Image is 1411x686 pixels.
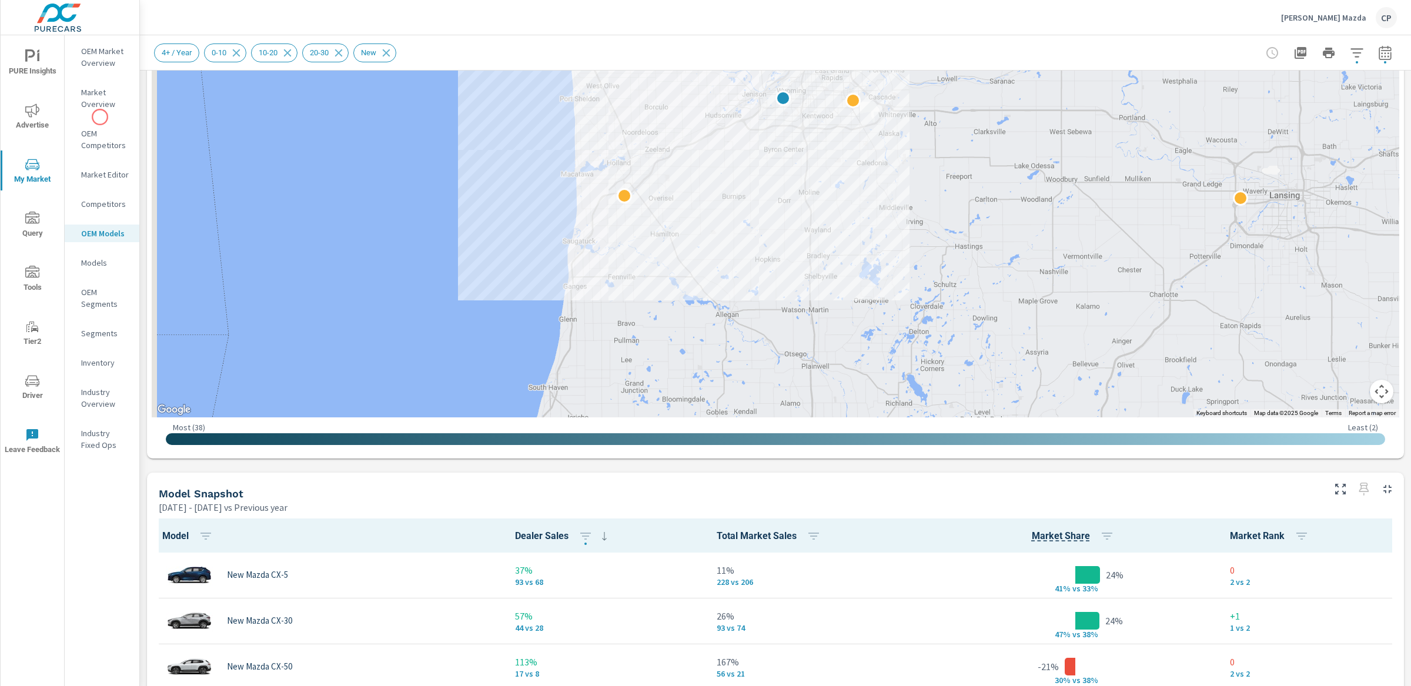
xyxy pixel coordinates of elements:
[1376,7,1397,28] div: CP
[159,487,243,500] h5: Model Snapshot
[1076,583,1105,594] p: s 33%
[4,320,61,349] span: Tier2
[1254,410,1318,416] span: Map data ©2025 Google
[155,402,193,417] a: Open this area in Google Maps (opens a new window)
[81,257,130,269] p: Models
[81,198,130,210] p: Competitors
[81,327,130,339] p: Segments
[1331,480,1350,498] button: Make Fullscreen
[1349,410,1396,416] a: Report a map error
[1230,529,1313,543] span: Market Rank
[166,603,213,638] img: glamour
[1317,41,1340,65] button: Print Report
[4,374,61,403] span: Driver
[65,125,139,154] div: OEM Competitors
[515,577,698,587] p: 93 vs 68
[1196,409,1247,417] button: Keyboard shortcuts
[1032,529,1090,543] span: Model Sales / Total Market Sales. [Market = within dealer PMA (or 60 miles if no PMA is defined) ...
[1105,614,1123,628] p: 24%
[717,529,825,543] span: Total Market Sales
[65,83,139,113] div: Market Overview
[159,500,287,514] p: [DATE] - [DATE] vs Previous year
[1230,669,1390,678] p: 2 vs 2
[1046,583,1076,594] p: 41% v
[81,86,130,110] p: Market Overview
[65,324,139,342] div: Segments
[4,266,61,295] span: Tools
[166,557,213,593] img: glamour
[81,427,130,451] p: Industry Fixed Ops
[4,49,61,78] span: PURE Insights
[65,42,139,72] div: OEM Market Overview
[65,354,139,372] div: Inventory
[353,43,396,62] div: New
[65,283,139,313] div: OEM Segments
[1046,629,1076,640] p: 47% v
[515,529,611,543] span: Dealer Sales
[515,563,698,577] p: 37%
[81,286,130,310] p: OEM Segments
[65,225,139,242] div: OEM Models
[251,43,297,62] div: 10-20
[1230,655,1390,669] p: 0
[515,669,698,678] p: 17 vs 8
[1106,568,1124,582] p: 24%
[4,103,61,132] span: Advertise
[1,35,64,468] div: nav menu
[717,655,921,669] p: 167%
[515,623,698,633] p: 44 vs 28
[717,577,921,587] p: 228 vs 206
[166,649,213,684] img: glamour
[65,166,139,183] div: Market Editor
[1230,623,1390,633] p: 1 vs 2
[1230,609,1390,623] p: +1
[1373,41,1397,65] button: Select Date Range
[155,48,199,57] span: 4+ / Year
[4,212,61,240] span: Query
[515,655,698,669] p: 113%
[1281,12,1366,23] p: [PERSON_NAME] Mazda
[4,428,61,457] span: Leave Feedback
[1032,529,1119,543] span: Market Share
[81,227,130,239] p: OEM Models
[717,563,921,577] p: 11%
[227,615,292,626] p: New Mazda CX-30
[1345,41,1369,65] button: Apply Filters
[303,48,336,57] span: 20-30
[252,48,285,57] span: 10-20
[1076,675,1105,685] p: s 38%
[65,424,139,454] div: Industry Fixed Ops
[4,158,61,186] span: My Market
[302,43,349,62] div: 20-30
[227,661,292,672] p: New Mazda CX-50
[65,254,139,272] div: Models
[65,383,139,413] div: Industry Overview
[354,48,383,57] span: New
[1230,577,1390,587] p: 2 vs 2
[227,570,288,580] p: New Mazda CX-5
[81,45,130,69] p: OEM Market Overview
[65,195,139,213] div: Competitors
[1378,480,1397,498] button: Minimize Widget
[1325,410,1342,416] a: Terms (opens in new tab)
[81,128,130,151] p: OEM Competitors
[155,402,193,417] img: Google
[81,357,130,369] p: Inventory
[1355,480,1373,498] span: Select a preset date range to save this widget
[515,609,698,623] p: 57%
[717,623,921,633] p: 93 vs 74
[717,669,921,678] p: 56 vs 21
[1230,563,1390,577] p: 0
[1370,380,1393,403] button: Map camera controls
[204,43,246,62] div: 0-10
[81,169,130,180] p: Market Editor
[1289,41,1312,65] button: "Export Report to PDF"
[162,529,218,543] span: Model
[173,422,205,433] p: Most ( 38 )
[1038,660,1059,674] p: -21%
[1076,629,1105,640] p: s 38%
[1046,675,1076,685] p: 30% v
[81,386,130,410] p: Industry Overview
[205,48,233,57] span: 0-10
[717,609,921,623] p: 26%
